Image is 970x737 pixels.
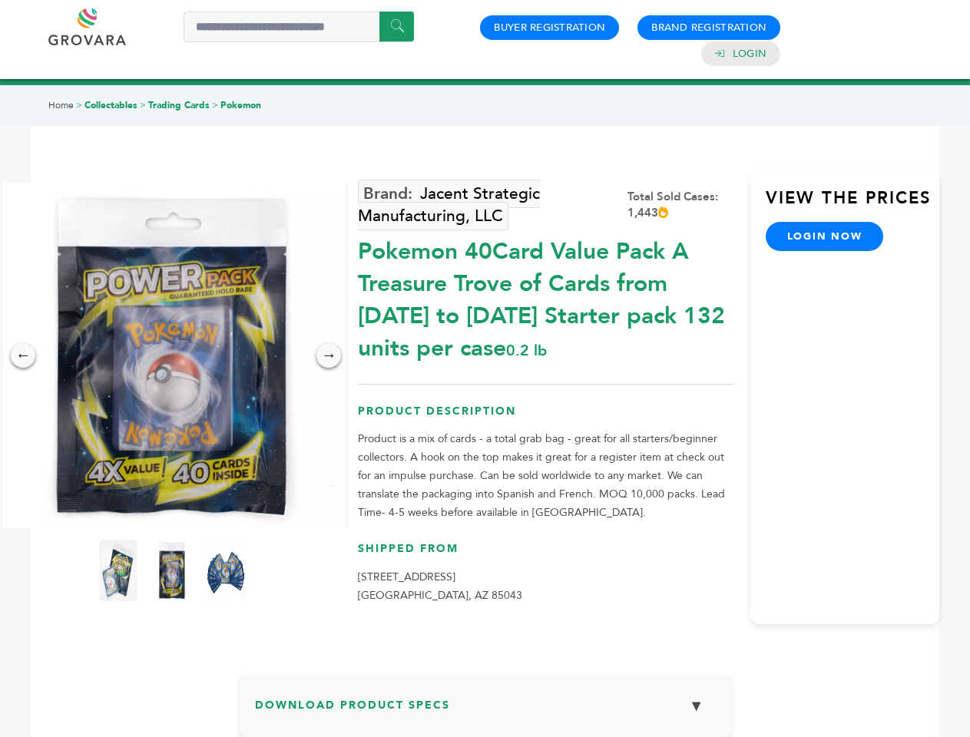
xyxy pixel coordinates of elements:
a: Trading Cards [148,99,210,111]
span: > [212,99,218,111]
img: Pokemon 40-Card Value Pack – A Treasure Trove of Cards from 1996 to 2024 - Starter pack! 132 unit... [99,540,137,601]
p: Product is a mix of cards - a total grab bag - great for all starters/beginner collectors. A hook... [358,430,735,522]
h3: View the Prices [766,187,939,222]
div: ← [11,343,35,368]
a: Home [48,99,74,111]
h3: Product Description [358,404,735,431]
p: [STREET_ADDRESS] [GEOGRAPHIC_DATA], AZ 85043 [358,568,735,605]
h3: Shipped From [358,541,735,568]
h3: Download Product Specs [255,689,716,734]
div: → [316,343,341,368]
span: > [76,99,82,111]
img: Pokemon 40-Card Value Pack – A Treasure Trove of Cards from 1996 to 2024 - Starter pack! 132 unit... [207,540,245,601]
input: Search a product or brand... [184,12,414,42]
img: Pokemon 40-Card Value Pack – A Treasure Trove of Cards from 1996 to 2024 - Starter pack! 132 unit... [153,540,191,601]
div: Total Sold Cases: 1,443 [627,189,735,221]
span: > [140,99,146,111]
a: login now [766,222,884,251]
span: 0.2 lb [506,340,547,361]
div: Pokemon 40Card Value Pack A Treasure Trove of Cards from [DATE] to [DATE] Starter pack 132 units ... [358,228,735,365]
a: Pokemon [220,99,261,111]
a: Brand Registration [651,21,766,35]
a: Buyer Registration [494,21,605,35]
a: Login [733,47,766,61]
a: Jacent Strategic Manufacturing, LLC [358,180,540,230]
button: ▼ [677,689,716,722]
a: Collectables [84,99,137,111]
